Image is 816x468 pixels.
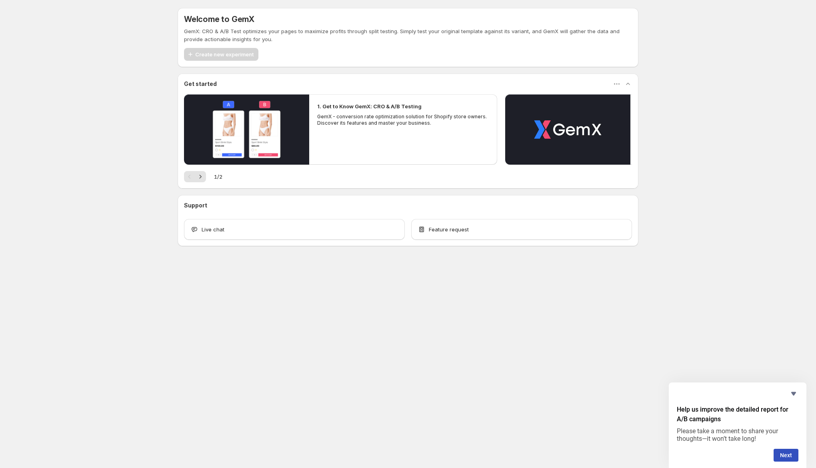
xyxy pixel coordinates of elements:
h2: 1. Get to Know GemX: CRO & A/B Testing [317,102,422,110]
button: Hide survey [789,389,798,398]
h3: Support [184,201,207,209]
h2: Help us improve the detailed report for A/B campaigns [677,405,798,424]
button: Play video [184,94,309,165]
span: Feature request [429,225,469,233]
nav: Pagination [184,171,206,182]
button: Next question [774,449,798,462]
p: GemX - conversion rate optimization solution for Shopify store owners. Discover its features and ... [317,114,489,126]
p: Please take a moment to share your thoughts—it won’t take long! [677,427,798,442]
div: Help us improve the detailed report for A/B campaigns [677,389,798,462]
span: Live chat [202,225,224,233]
p: GemX: CRO & A/B Test optimizes your pages to maximize profits through split testing. Simply test ... [184,27,632,43]
h5: Welcome to GemX [184,14,254,24]
button: Next [195,171,206,182]
span: 1 / 2 [214,173,222,181]
button: Play video [505,94,630,165]
h3: Get started [184,80,217,88]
